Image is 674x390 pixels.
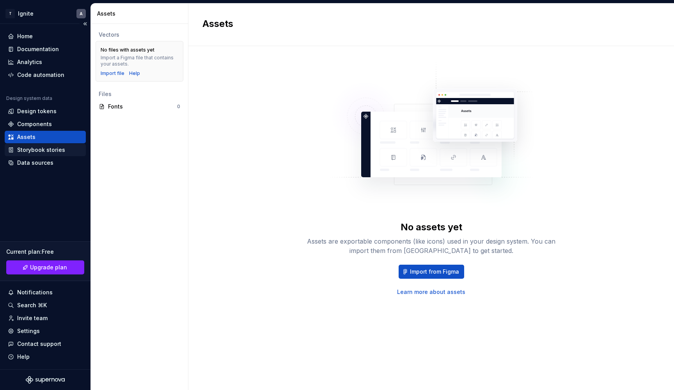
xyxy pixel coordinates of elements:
span: Upgrade plan [30,264,67,271]
div: Assets are exportable components (like icons) used in your design system. You can import them fro... [307,237,556,255]
div: Design system data [6,95,52,102]
div: Vectors [99,31,180,39]
button: Notifications [5,286,86,299]
a: Invite team [5,312,86,324]
a: Learn more about assets [397,288,465,296]
div: Import a Figma file that contains your assets. [101,55,178,67]
div: No files with assets yet [101,47,154,53]
h2: Assets [202,18,651,30]
div: T [5,9,15,18]
a: Help [129,70,140,77]
div: 0 [177,103,180,110]
button: Collapse sidebar [80,18,90,29]
button: Contact support [5,338,86,350]
div: Storybook stories [17,146,65,154]
a: Settings [5,325,86,337]
div: A [80,11,83,17]
a: Documentation [5,43,86,55]
a: Fonts0 [96,100,183,113]
span: Import from Figma [410,268,459,276]
a: Assets [5,131,86,143]
div: Invite team [17,314,48,322]
a: Data sources [5,157,86,169]
div: No assets yet [401,221,462,233]
div: Data sources [17,159,53,167]
div: Design tokens [17,107,57,115]
div: Settings [17,327,40,335]
div: Home [17,32,33,40]
button: Import file [101,70,124,77]
a: Storybook stories [5,144,86,156]
svg: Supernova Logo [26,376,65,384]
div: Ignite [18,10,34,18]
div: Assets [17,133,35,141]
div: Documentation [17,45,59,53]
a: Analytics [5,56,86,68]
a: Upgrade plan [6,260,84,274]
div: Fonts [108,103,177,110]
button: Search ⌘K [5,299,86,312]
a: Design tokens [5,105,86,118]
a: Components [5,118,86,130]
div: Files [99,90,180,98]
div: Components [17,120,52,128]
a: Home [5,30,86,43]
div: Current plan : Free [6,248,84,256]
a: Code automation [5,69,86,81]
div: Analytics [17,58,42,66]
div: Help [17,353,30,361]
div: Assets [97,10,185,18]
div: Notifications [17,288,53,296]
div: Code automation [17,71,64,79]
button: TIgniteA [2,5,89,22]
div: Contact support [17,340,61,348]
button: Import from Figma [399,265,464,279]
div: Search ⌘K [17,301,47,309]
button: Help [5,351,86,363]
